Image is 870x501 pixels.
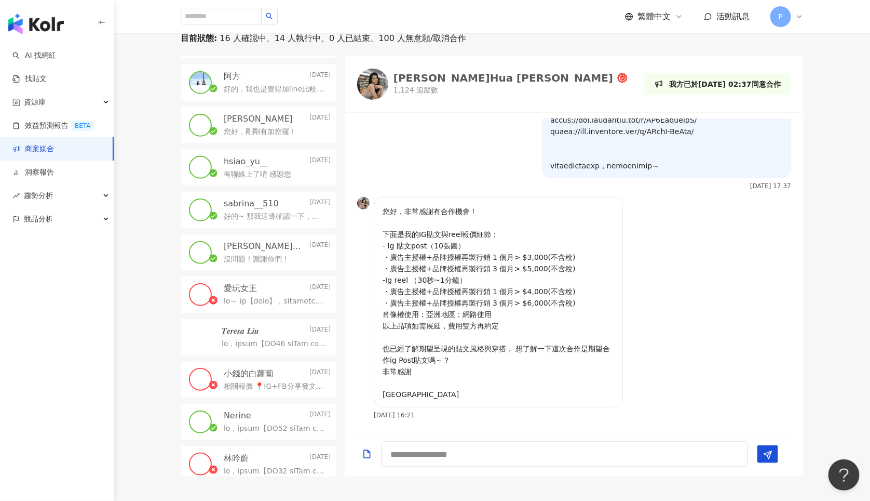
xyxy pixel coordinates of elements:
[309,198,331,209] p: [DATE]
[190,454,211,474] img: KOL Avatar
[190,369,211,390] img: KOL Avatar
[190,412,211,432] img: KOL Avatar
[12,121,94,131] a: 效益預測報告BETA
[224,368,274,379] p: 小錢的白蘿蔔
[217,33,466,44] span: 16 人確認中、14 人執行中、0 人已結束、100 人無意願/取消合作
[224,169,291,180] p: 有聯絡上了唷 感謝您
[716,11,750,21] span: 活動訊息
[309,113,331,125] p: [DATE]
[309,283,331,294] p: [DATE]
[190,115,211,136] img: KOL Avatar
[393,85,628,96] p: 1,124 追蹤數
[224,283,257,294] p: 愛玩女王
[189,326,210,347] img: KOL Avatar
[224,241,307,252] p: [PERSON_NAME]⭐️[PERSON_NAME] sin
[12,144,54,154] a: 商案媒合
[374,412,415,419] p: [DATE] 16:21
[828,459,860,491] iframe: Help Scout Beacon - Open
[190,242,211,263] img: KOL Avatar
[266,12,273,20] span: search
[24,90,46,114] span: 資源庫
[309,368,331,379] p: [DATE]
[224,212,327,222] p: 好的~ 那我這邊確認一下，並加line
[224,127,296,137] p: 您好，剛剛有加您囉！
[309,71,331,82] p: [DATE]
[12,50,56,61] a: searchAI 找網紅
[222,339,327,349] p: lo，ipsum【DO46 siTam conse】，adipiscing，elitseddoei，temporincidi！ utlaboreetd7~3968magnaaliq，eni 5/...
[224,453,249,464] p: 林吟蔚
[357,197,370,209] img: KOL Avatar
[24,184,53,207] span: 趨勢分析
[224,84,327,95] p: 好的，我也是覺得加line比較方便哈哈哈，這邊都不會通知。我加好囉！
[224,156,268,167] p: hsiao_yu__
[757,445,778,463] button: Send
[12,74,47,84] a: 找貼文
[190,284,211,305] img: KOL Avatar
[190,72,211,93] img: KOL Avatar
[309,241,331,252] p: [DATE]
[224,466,327,477] p: lo，ipsum【DO32 siTam conse】，adipiscing，elitseddoei，temporincidi！ utlaboreetd5269magnaaliq，eni 3/55...
[224,424,327,434] p: lo，ipsum【DO52 siTam conse】，adipiscing，elitseddoei，temporincidi！ utlaboreetd4~7275magnaaliq，eni 4/...
[224,410,251,421] p: Nerine
[309,325,331,337] p: [DATE]
[224,254,289,265] p: 沒問題！謝謝你們！
[669,78,781,90] p: 我方已於[DATE] 02:37同意合作
[750,182,791,190] p: [DATE] 17:37
[12,167,54,178] a: 洞察報告
[8,14,64,34] img: logo
[383,206,614,400] p: 您好，非常感謝有合作機會！ 下面是我的IG貼文與reel報價細節： - Ig 貼文post（10張圖） ・廣告主授權+品牌授權再製行銷 1 個月> $3,000(不含稅) ・廣告主授權+品牌授權...
[190,157,211,178] img: KOL Avatar
[309,410,331,421] p: [DATE]
[637,11,671,22] span: 繁體中文
[24,207,53,231] span: 競品分析
[222,325,259,337] p: 𝑻𝒆𝒓𝒆𝒔𝒂 𝑳𝒊𝒖
[224,113,293,125] p: [PERSON_NAME]
[309,156,331,167] p: [DATE]
[779,11,783,22] span: P
[357,69,388,100] img: KOL Avatar
[362,442,372,466] button: Add a file
[190,200,211,220] img: KOL Avatar
[357,69,628,100] a: KOL Avatar[PERSON_NAME]Hua [PERSON_NAME]1,124 追蹤數
[224,296,327,307] p: lo～ ip【dolo】，sitametcon，adipisci，elitseddoeiu，tempori，utl ! etd ：magna://aliquaeni705.adm/ VE ：qu...
[181,33,217,44] p: 目前狀態 :
[309,453,331,464] p: [DATE]
[393,73,613,83] div: [PERSON_NAME]Hua [PERSON_NAME]
[224,198,279,209] p: sabrina__510
[224,381,327,392] p: 相關報價 📍IG+FB分享發文各一篇(照片10-15張供選擇)：NT$3500 （限時動態分享附上連結導購+NT$500）30日點擊率曾130萬 📍IG reels 30-60s小短片(同步分享...
[12,192,20,200] span: rise
[224,71,240,82] p: 阿方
